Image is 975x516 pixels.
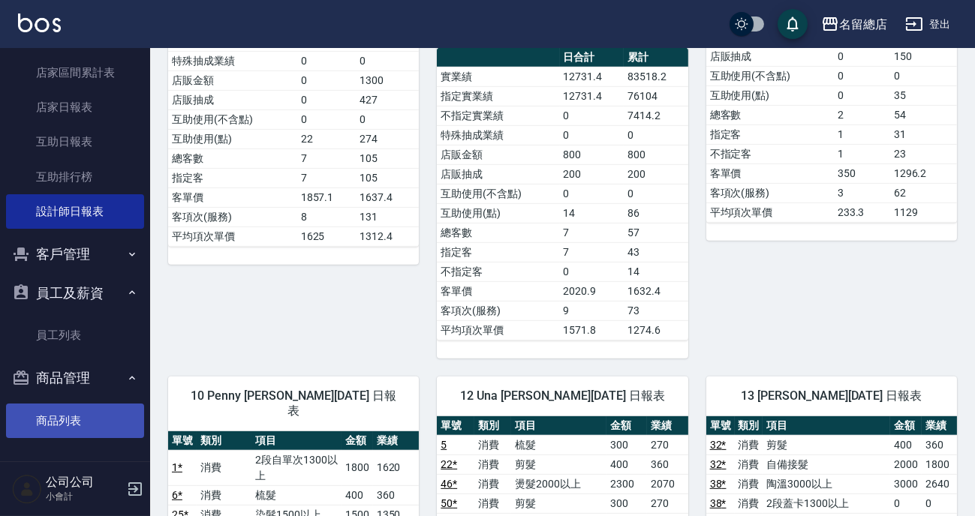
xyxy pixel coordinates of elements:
td: 消費 [474,474,511,493]
td: 不指定客 [706,144,834,163]
td: 1632.4 [624,281,688,301]
td: 互助使用(不含點) [706,66,834,85]
td: 0 [834,66,890,85]
td: 200 [624,164,688,184]
td: 0 [560,125,624,145]
th: 單號 [437,416,474,436]
td: 0 [297,70,356,90]
td: 特殊抽成業績 [437,125,559,145]
td: 客單價 [437,281,559,301]
button: 登出 [899,10,957,38]
button: save [778,9,808,39]
td: 指定客 [706,124,834,144]
th: 類別 [474,416,511,436]
a: 員工列表 [6,318,144,352]
td: 總客數 [168,148,297,168]
td: 燙髮2000以上 [511,474,606,493]
td: 店販金額 [437,145,559,164]
td: 7414.2 [624,106,688,125]
td: 指定客 [437,242,559,262]
a: 店家區間累計表 [6,55,144,90]
td: 消費 [197,485,251,505]
p: 小會計 [46,490,122,503]
th: 累計 [624,48,688,67]
td: 400 [890,435,922,454]
th: 日合計 [560,48,624,67]
td: 2640 [922,474,959,493]
td: 62 [890,183,957,202]
th: 單號 [706,416,735,436]
td: 1 [834,144,890,163]
td: 400 [606,454,647,474]
a: 5 [441,439,447,451]
span: 13 [PERSON_NAME][DATE] 日報表 [724,388,939,403]
td: 互助使用(不含點) [168,109,297,129]
td: 1620 [373,450,420,485]
td: 8 [297,207,356,226]
div: 名留總店 [839,15,887,34]
td: 平均項次單價 [437,320,559,340]
td: 剪髮 [511,454,606,474]
span: 12 Una [PERSON_NAME][DATE] 日報表 [455,388,670,403]
td: 270 [647,435,688,454]
td: 427 [356,90,419,109]
td: 剪髮 [763,435,890,454]
td: 客項次(服務) [168,207,297,226]
a: 商品列表 [6,403,144,438]
td: 9 [560,301,624,320]
th: 業績 [647,416,688,436]
td: 互助使用(不含點) [437,184,559,203]
td: 剪髮 [511,493,606,513]
td: 消費 [474,493,511,513]
td: 1857.1 [297,187,356,207]
td: 2段自單次1300以上 [251,450,342,485]
td: 客項次(服務) [437,301,559,320]
td: 7 [297,148,356,168]
td: 陶溫3000以上 [763,474,890,493]
td: 54 [890,105,957,124]
th: 項目 [511,416,606,436]
td: 總客數 [437,223,559,242]
td: 消費 [735,435,763,454]
td: 總客數 [706,105,834,124]
td: 平均項次單價 [168,226,297,246]
td: 1129 [890,202,957,222]
td: 3 [834,183,890,202]
td: 300 [606,435,647,454]
td: 12731.4 [560,86,624,106]
td: 0 [834,85,890,105]
td: 43 [624,242,688,262]
td: 3000 [890,474,922,493]
td: 2 [834,105,890,124]
td: 消費 [735,493,763,513]
th: 業績 [373,431,420,451]
span: 10 Penny [PERSON_NAME][DATE] 日報表 [186,388,401,418]
td: 131 [356,207,419,226]
td: 7 [560,223,624,242]
td: 0 [560,184,624,203]
button: 員工及薪資 [6,274,144,313]
td: 店販抽成 [706,46,834,66]
td: 57 [624,223,688,242]
td: 350 [834,163,890,183]
td: 23 [890,144,957,163]
td: 0 [922,493,959,513]
td: 指定實業績 [437,86,559,106]
th: 金額 [606,416,647,436]
th: 類別 [197,431,251,451]
a: 互助排行榜 [6,160,144,194]
th: 金額 [890,416,922,436]
td: 7 [297,168,356,187]
img: Person [12,474,42,504]
td: 800 [560,145,624,164]
td: 2段蓋卡1300以上 [763,493,890,513]
img: Logo [18,13,61,32]
td: 360 [373,485,420,505]
td: 2300 [606,474,647,493]
h5: 公司公司 [46,475,122,490]
td: 35 [890,85,957,105]
td: 2020.9 [560,281,624,301]
td: 自備接髮 [763,454,890,474]
td: 消費 [474,454,511,474]
button: 客戶管理 [6,235,144,274]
